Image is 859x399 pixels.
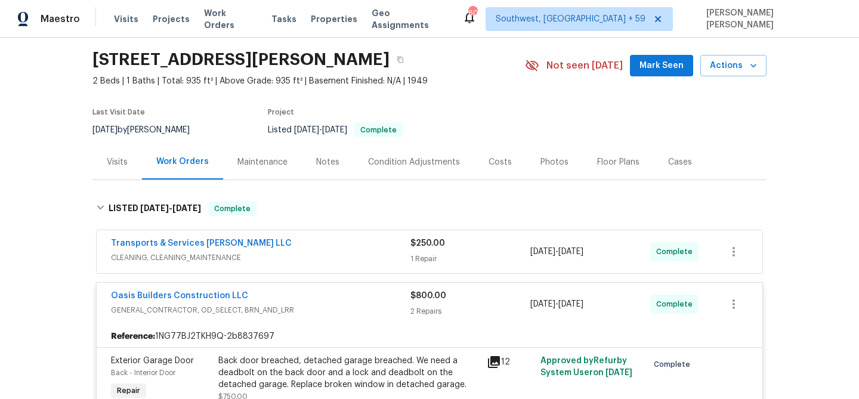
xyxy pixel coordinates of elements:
span: [DATE] [322,126,347,134]
span: Last Visit Date [92,109,145,116]
a: Oasis Builders Construction LLC [111,292,248,300]
span: $800.00 [410,292,446,300]
span: - [530,298,583,310]
div: Condition Adjustments [368,156,460,168]
span: Maestro [41,13,80,25]
span: Geo Assignments [372,7,448,31]
a: Transports & Services [PERSON_NAME] LLC [111,239,292,248]
span: Complete [656,298,697,310]
span: Complete [656,246,697,258]
span: - [294,126,347,134]
div: Maintenance [237,156,288,168]
div: Visits [107,156,128,168]
span: Complete [356,126,401,134]
div: 1 Repair [410,253,530,265]
span: Exterior Garage Door [111,357,194,365]
span: Complete [209,203,255,215]
div: Floor Plans [597,156,639,168]
div: Cases [668,156,692,168]
span: Listed [268,126,403,134]
span: Tasks [271,15,296,23]
span: - [140,204,201,212]
span: [DATE] [558,248,583,256]
div: Notes [316,156,339,168]
div: Photos [540,156,568,168]
span: [DATE] [530,300,555,308]
span: Southwest, [GEOGRAPHIC_DATA] + 59 [496,13,645,25]
span: [DATE] [558,300,583,308]
span: Mark Seen [639,58,684,73]
span: GENERAL_CONTRACTOR, OD_SELECT, BRN_AND_LRR [111,304,410,316]
span: [DATE] [294,126,319,134]
span: Actions [710,58,757,73]
span: Back - Interior Door [111,369,175,376]
button: Copy Address [390,49,411,70]
span: [DATE] [530,248,555,256]
span: [DATE] [92,126,118,134]
div: Work Orders [156,156,209,168]
h2: [STREET_ADDRESS][PERSON_NAME] [92,54,390,66]
span: Visits [114,13,138,25]
span: Properties [311,13,357,25]
span: Complete [654,358,695,370]
div: 1NG77BJ2TKH9Q-2b8837697 [97,326,762,347]
div: by [PERSON_NAME] [92,123,204,137]
span: Projects [153,13,190,25]
span: - [530,246,583,258]
div: LISTED [DATE]-[DATE]Complete [92,190,767,228]
span: $250.00 [410,239,445,248]
h6: LISTED [109,202,201,216]
span: Work Orders [204,7,257,31]
span: Approved by Refurby System User on [540,357,632,377]
div: 2 Repairs [410,305,530,317]
div: Back door breached, detached garage breached. We need a deadbolt on the back door and a lock and ... [218,355,480,391]
span: CLEANING, CLEANING_MAINTENANCE [111,252,410,264]
span: Not seen [DATE] [546,60,623,72]
button: Mark Seen [630,55,693,77]
span: [DATE] [172,204,201,212]
span: Repair [112,385,145,397]
span: Project [268,109,294,116]
b: Reference: [111,330,155,342]
div: Costs [489,156,512,168]
span: [DATE] [605,369,632,377]
span: 2 Beds | 1 Baths | Total: 935 ft² | Above Grade: 935 ft² | Basement Finished: N/A | 1949 [92,75,525,87]
div: 12 [487,355,533,369]
button: Actions [700,55,767,77]
span: [DATE] [140,204,169,212]
div: 603 [468,7,477,19]
span: [PERSON_NAME] [PERSON_NAME] [702,7,841,31]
